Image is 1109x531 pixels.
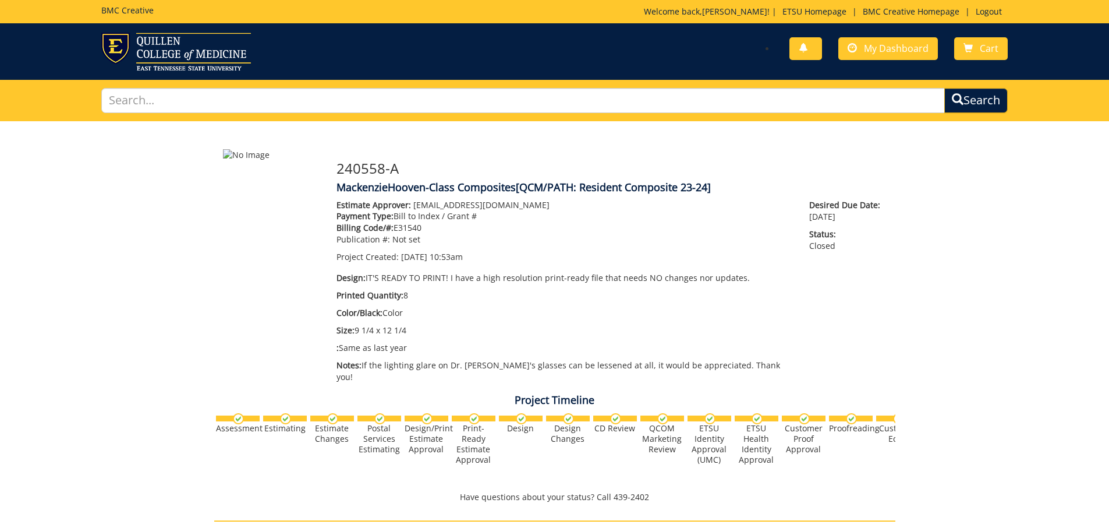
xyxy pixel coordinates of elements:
[101,33,251,71] img: ETSU logo
[452,423,495,465] div: Print-Ready Estimate Approval
[704,413,715,424] img: checkmark
[336,342,792,354] p: Same as last year
[546,423,590,444] div: Design Changes
[421,413,433,424] img: checkmark
[401,251,463,262] span: [DATE] 10:53am
[657,413,668,424] img: checkmark
[893,413,904,424] img: checkmark
[405,423,448,455] div: Design/Print Estimate Approval
[336,210,394,221] span: Payment Type:
[688,423,731,465] div: ETSU Identity Approval (UMC)
[864,42,929,55] span: My Dashboard
[809,228,886,252] p: Closed
[214,491,895,503] p: Have questions about your status? Call 439-2402
[702,6,767,17] a: [PERSON_NAME]
[499,423,543,434] div: Design
[223,149,319,161] img: No Image
[838,37,938,60] a: My Dashboard
[799,413,810,424] img: checkmark
[336,182,887,194] h4: MackenzieHooven-Class Composites
[336,222,792,234] p: E31540
[336,342,339,353] span: :
[374,413,385,424] img: checkmark
[336,325,792,336] p: 9 1/4 x 12 1/4
[214,395,895,406] h4: Project Timeline
[777,6,852,17] a: ETSU Homepage
[392,234,420,245] span: Not set
[644,6,1008,17] p: Welcome back, ! | | |
[782,423,825,455] div: Customer Proof Approval
[310,423,354,444] div: Estimate Changes
[336,272,792,284] p: IT'S READY TO PRINT! I have a high resolution print-ready file that needs NO changes nor updates.
[263,423,307,434] div: Estimating
[336,360,362,371] span: Notes:
[876,423,920,444] div: Customer Edits
[336,360,792,383] p: If the lighting glare on Dr. [PERSON_NAME]'s glasses can be lessened at all, it would be apprecia...
[336,251,399,262] span: Project Created:
[101,6,154,15] h5: BMC Creative
[980,42,998,55] span: Cart
[336,290,403,301] span: Printed Quantity:
[216,423,260,434] div: Assessment
[640,423,684,455] div: QCOM Marketing Review
[327,413,338,424] img: checkmark
[752,413,763,424] img: checkmark
[280,413,291,424] img: checkmark
[846,413,857,424] img: checkmark
[809,228,886,240] span: Status:
[336,222,394,233] span: Billing Code/#:
[336,307,382,318] span: Color/Black:
[336,234,390,245] span: Publication #:
[101,88,945,113] input: Search...
[336,199,792,211] p: [EMAIL_ADDRESS][DOMAIN_NAME]
[857,6,965,17] a: BMC Creative Homepage
[336,210,792,222] p: Bill to Index / Grant #
[336,272,366,283] span: Design:
[954,37,1008,60] a: Cart
[735,423,778,465] div: ETSU Health Identity Approval
[809,199,886,223] p: [DATE]
[336,161,887,176] h3: 240558-A
[336,290,792,301] p: 8
[233,413,244,424] img: checkmark
[593,423,637,434] div: CD Review
[970,6,1008,17] a: Logout
[336,199,411,210] span: Estimate Approver:
[469,413,480,424] img: checkmark
[829,423,873,434] div: Proofreading
[336,307,792,319] p: Color
[610,413,621,424] img: checkmark
[357,423,401,455] div: Postal Services Estimating
[516,413,527,424] img: checkmark
[563,413,574,424] img: checkmark
[516,180,711,194] span: [QCM/PATH: Resident Composite 23-24]
[944,88,1008,113] button: Search
[336,325,355,336] span: Size:
[809,199,886,211] span: Desired Due Date:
